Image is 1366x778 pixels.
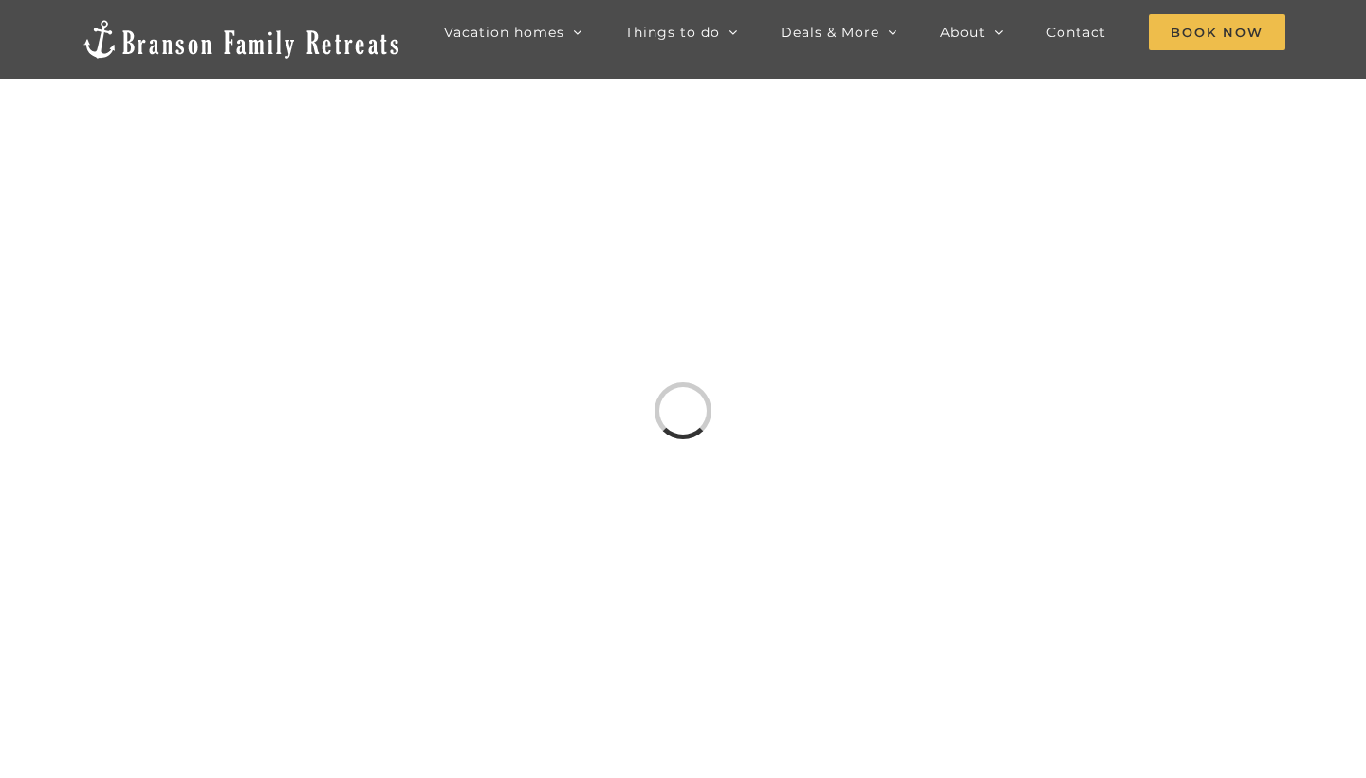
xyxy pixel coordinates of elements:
span: Deals & More [781,26,879,39]
span: Things to do [625,26,720,39]
img: Branson Family Retreats Logo [81,18,402,61]
a: Book Now [1149,13,1285,51]
nav: Main Menu [444,13,1285,51]
span: Book Now [1149,14,1285,50]
a: Vacation homes [444,13,582,51]
span: About [940,26,986,39]
span: Vacation homes [444,26,564,39]
span: Contact [1046,26,1106,39]
a: Deals & More [781,13,897,51]
a: About [940,13,1004,51]
a: Contact [1046,13,1106,51]
a: Things to do [625,13,738,51]
div: Loading... [655,382,711,439]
